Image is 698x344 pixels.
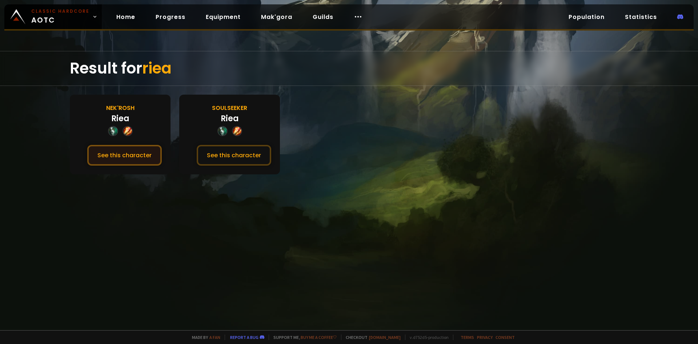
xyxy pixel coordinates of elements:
a: [DOMAIN_NAME] [369,335,401,340]
a: Equipment [200,9,246,24]
button: See this character [87,145,162,166]
a: Mak'gora [255,9,298,24]
a: Report a bug [230,335,258,340]
button: See this character [197,145,271,166]
a: Guilds [307,9,339,24]
a: Buy me a coffee [301,335,337,340]
div: Soulseeker [212,103,247,112]
span: Checkout [341,335,401,340]
span: Made by [188,335,220,340]
div: Riea [221,112,239,124]
a: Home [111,9,141,24]
a: Statistics [619,9,663,24]
a: Terms [461,335,474,340]
a: Population [563,9,610,24]
a: Consent [496,335,515,340]
span: v. d752d5 - production [405,335,449,340]
a: Progress [150,9,191,24]
a: Privacy [477,335,493,340]
span: riea [142,58,172,79]
span: AOTC [31,8,89,25]
a: Classic HardcoreAOTC [4,4,102,29]
div: Result for [70,51,628,86]
a: a fan [209,335,220,340]
span: Support me, [269,335,337,340]
small: Classic Hardcore [31,8,89,15]
div: Riea [111,112,129,124]
div: Nek'Rosh [106,103,135,112]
